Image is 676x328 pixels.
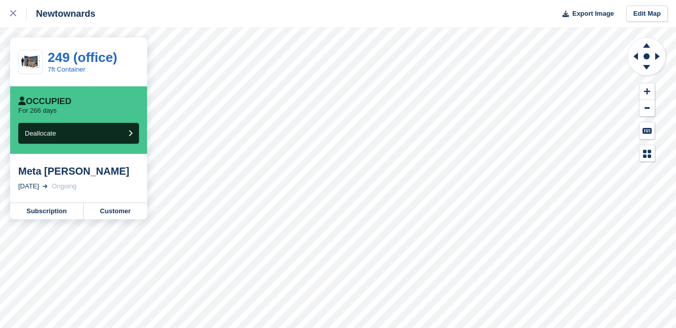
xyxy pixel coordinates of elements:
div: Ongoing [52,181,77,191]
button: Zoom In [639,83,655,100]
span: Export Image [572,9,614,19]
a: 249 (office) [48,50,117,65]
button: Deallocate [18,123,139,144]
button: Export Image [556,6,614,22]
img: 50-sqft-container.jpg [19,53,42,71]
div: [DATE] [18,181,39,191]
p: For 266 days [18,107,57,115]
img: arrow-right-light-icn-cde0832a797a2874e46488d9cf13f60e5c3a73dbe684e267c42b8395dfbc2abf.svg [43,184,48,188]
a: 7ft Container [48,65,85,73]
button: Keyboard Shortcuts [639,122,655,139]
div: Meta [PERSON_NAME] [18,165,139,177]
a: Subscription [10,203,84,219]
button: Zoom Out [639,100,655,117]
a: Customer [84,203,147,219]
span: Deallocate [25,129,56,137]
button: Map Legend [639,145,655,162]
div: Occupied [18,96,72,107]
a: Edit Map [626,6,668,22]
div: Newtownards [27,8,95,20]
